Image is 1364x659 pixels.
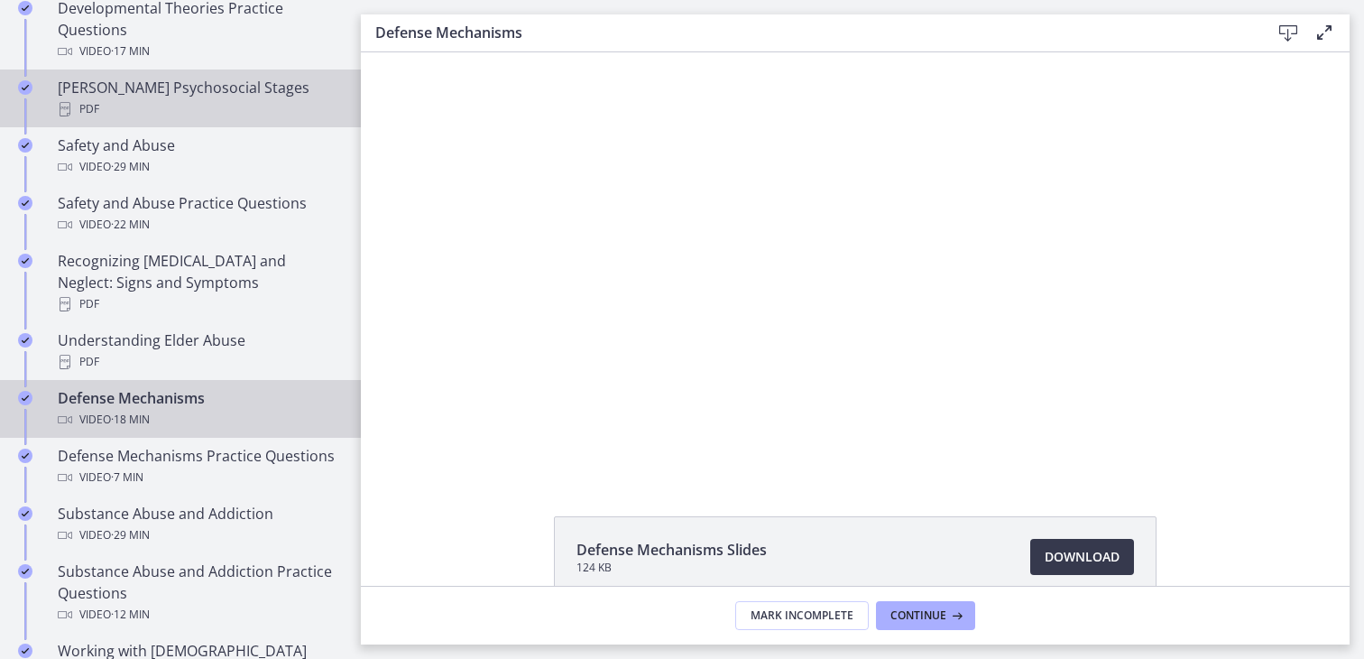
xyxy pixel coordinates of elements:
[1045,546,1120,568] span: Download
[751,608,853,623] span: Mark Incomplete
[58,41,339,62] div: Video
[18,80,32,95] i: Completed
[58,135,339,178] div: Safety and Abuse
[58,98,339,120] div: PDF
[18,449,32,463] i: Completed
[890,608,946,623] span: Continue
[58,293,339,315] div: PDF
[111,524,150,546] span: · 29 min
[58,156,339,178] div: Video
[58,329,339,373] div: Understanding Elder Abuse
[58,77,339,120] div: [PERSON_NAME] Psychosocial Stages
[58,524,339,546] div: Video
[58,503,339,546] div: Substance Abuse and Addiction
[1030,539,1134,575] a: Download
[58,604,339,626] div: Video
[18,333,32,348] i: Completed
[18,1,32,15] i: Completed
[18,254,32,268] i: Completed
[18,196,32,210] i: Completed
[18,391,32,405] i: Completed
[111,156,150,178] span: · 29 min
[58,351,339,373] div: PDF
[58,214,339,236] div: Video
[111,41,150,62] span: · 17 min
[18,506,32,521] i: Completed
[375,22,1241,43] h3: Defense Mechanisms
[18,138,32,153] i: Completed
[111,467,143,488] span: · 7 min
[576,561,767,575] span: 124 KB
[111,604,150,626] span: · 12 min
[111,409,150,431] span: · 18 min
[58,409,339,431] div: Video
[111,214,150,236] span: · 22 min
[58,192,339,236] div: Safety and Abuse Practice Questions
[58,250,339,315] div: Recognizing [MEDICAL_DATA] and Neglect: Signs and Symptoms
[18,564,32,579] i: Completed
[58,561,339,626] div: Substance Abuse and Addiction Practice Questions
[876,601,975,630] button: Continue
[58,387,339,431] div: Defense Mechanisms
[58,467,339,488] div: Video
[18,644,32,658] i: Completed
[58,445,339,488] div: Defense Mechanisms Practice Questions
[735,601,869,630] button: Mark Incomplete
[361,52,1350,475] iframe: Video Lesson
[576,539,767,561] span: Defense Mechanisms Slides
